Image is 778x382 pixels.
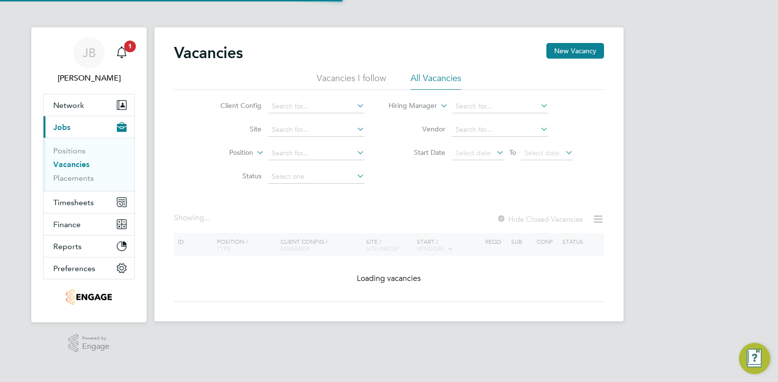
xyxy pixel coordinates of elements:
[82,334,109,342] span: Powered by
[43,37,135,84] a: JB[PERSON_NAME]
[268,100,365,113] input: Search for...
[546,43,604,59] button: New Vacancy
[268,170,365,184] input: Select one
[411,72,461,90] li: All Vacancies
[205,101,261,110] label: Client Config
[389,148,445,157] label: Start Date
[506,146,519,159] span: To
[524,149,560,157] span: Select date
[43,72,135,84] span: Joel Brickell
[43,213,134,235] button: Finance
[82,342,109,351] span: Engage
[83,46,96,59] span: JB
[53,264,95,273] span: Preferences
[43,235,134,257] button: Reports
[317,72,386,90] li: Vacancies I follow
[389,125,445,133] label: Vendor
[452,100,548,113] input: Search for...
[43,138,134,191] div: Jobs
[43,94,134,116] button: Network
[174,213,212,223] div: Showing
[497,214,583,224] label: Hide Closed Vacancies
[204,213,210,223] span: ...
[205,171,261,180] label: Status
[197,148,253,158] label: Position
[174,43,243,63] h2: Vacancies
[268,147,365,160] input: Search for...
[268,123,365,137] input: Search for...
[53,123,70,132] span: Jobs
[205,125,261,133] label: Site
[53,101,84,110] span: Network
[124,41,136,52] span: 1
[455,149,491,157] span: Select date
[53,173,94,183] a: Placements
[53,220,81,229] span: Finance
[43,191,134,213] button: Timesheets
[43,289,135,305] a: Go to home page
[112,37,131,68] a: 1
[53,198,94,207] span: Timesheets
[53,242,82,251] span: Reports
[452,123,548,137] input: Search for...
[381,101,437,111] label: Hiring Manager
[31,27,147,322] nav: Main navigation
[43,116,134,138] button: Jobs
[53,160,89,169] a: Vacancies
[739,343,770,374] button: Engage Resource Center
[68,334,110,353] a: Powered byEngage
[53,146,86,155] a: Positions
[66,289,111,305] img: jjfox-logo-retina.png
[43,257,134,279] button: Preferences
